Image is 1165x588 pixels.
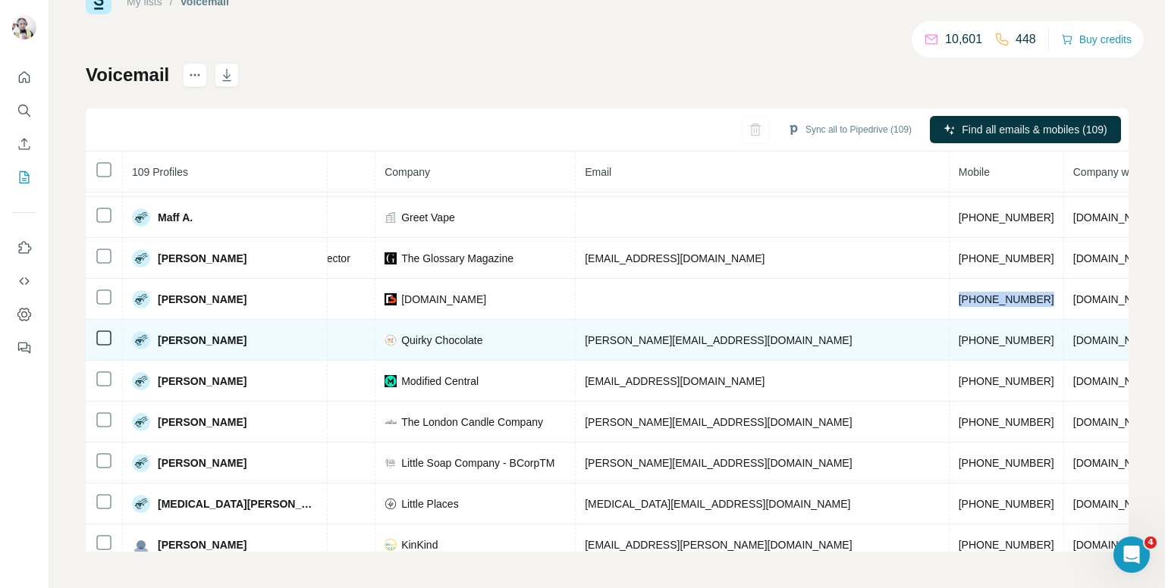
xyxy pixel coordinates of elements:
[585,252,765,264] span: [EMAIL_ADDRESS][DOMAIN_NAME]
[132,208,150,227] img: Avatar
[132,372,150,390] img: Avatar
[585,539,852,551] span: [EMAIL_ADDRESS][PERSON_NAME][DOMAIN_NAME]
[385,252,397,264] img: company-logo
[1073,416,1158,428] span: [DOMAIN_NAME]
[945,30,982,48] p: 10,601
[132,331,150,349] img: Avatar
[12,15,36,39] img: Avatar
[1073,293,1158,305] span: [DOMAIN_NAME]
[132,166,188,178] span: 109 Profiles
[1073,211,1158,224] span: [DOMAIN_NAME]
[158,292,247,307] span: [PERSON_NAME]
[401,292,486,307] span: [DOMAIN_NAME]
[385,293,397,305] img: company-logo
[1073,252,1158,264] span: [DOMAIN_NAME]
[585,416,852,428] span: [PERSON_NAME][EMAIL_ADDRESS][DOMAIN_NAME]
[184,252,350,264] span: Co-founder & Partnerships Director
[1073,334,1158,346] span: [DOMAIN_NAME]
[12,130,36,158] button: Enrich CSV
[1073,457,1158,469] span: [DOMAIN_NAME]
[962,122,1107,137] span: Find all emails & mobiles (109)
[959,539,1054,551] span: [PHONE_NUMBER]
[12,301,36,328] button: Dashboard
[132,495,150,513] img: Avatar
[385,539,397,551] img: company-logo
[12,234,36,261] button: Use Surfe on LinkedIn
[585,375,765,387] span: [EMAIL_ADDRESS][DOMAIN_NAME]
[132,413,150,431] img: Avatar
[777,118,922,141] button: Sync all to Pipedrive (109)
[401,251,513,266] span: The Glossary Magazine
[158,333,247,348] span: [PERSON_NAME]
[1073,375,1158,387] span: [DOMAIN_NAME]
[1073,166,1157,178] span: Company website
[132,454,150,472] img: Avatar
[1061,29,1132,50] button: Buy credits
[158,374,247,389] span: [PERSON_NAME]
[385,498,397,510] img: company-logo
[132,536,150,554] img: Avatar
[1113,536,1150,573] iframe: Intercom live chat
[959,334,1054,346] span: [PHONE_NUMBER]
[959,293,1054,305] span: [PHONE_NUMBER]
[401,496,458,511] span: Little Places
[585,166,611,178] span: Email
[132,249,150,267] img: Avatar
[158,455,247,471] span: [PERSON_NAME]
[132,290,150,308] img: Avatar
[385,416,397,428] img: company-logo
[1016,30,1036,48] p: 448
[12,97,36,124] button: Search
[158,537,247,552] span: [PERSON_NAME]
[158,414,247,430] span: [PERSON_NAME]
[12,64,36,91] button: Quick start
[585,334,852,346] span: [PERSON_NAME][EMAIL_ADDRESS][DOMAIN_NAME]
[401,537,438,552] span: KinKind
[959,166,990,178] span: Mobile
[385,375,397,387] img: company-logo
[959,498,1054,510] span: [PHONE_NUMBER]
[385,166,430,178] span: Company
[959,375,1054,387] span: [PHONE_NUMBER]
[959,252,1054,264] span: [PHONE_NUMBER]
[385,457,397,469] img: company-logo
[401,333,482,348] span: Quirky Chocolate
[585,498,850,510] span: [MEDICAL_DATA][EMAIL_ADDRESS][DOMAIN_NAME]
[401,210,455,225] span: Greet Vape
[86,63,169,87] h1: Voicemail
[158,496,318,511] span: [MEDICAL_DATA][PERSON_NAME]
[959,457,1054,469] span: [PHONE_NUMBER]
[158,210,193,225] span: Maff A.
[959,416,1054,428] span: [PHONE_NUMBER]
[385,334,397,346] img: company-logo
[183,63,207,87] button: actions
[1073,539,1158,551] span: [DOMAIN_NAME]
[158,251,247,266] span: [PERSON_NAME]
[401,414,543,430] span: The London Candle Company
[401,455,554,471] span: Little Soap Company - BCorpTM
[1145,536,1157,549] span: 4
[959,211,1054,224] span: [PHONE_NUMBER]
[12,164,36,191] button: My lists
[12,267,36,295] button: Use Surfe API
[401,374,479,389] span: Modified Central
[585,457,852,469] span: [PERSON_NAME][EMAIL_ADDRESS][DOMAIN_NAME]
[930,116,1121,143] button: Find all emails & mobiles (109)
[12,334,36,361] button: Feedback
